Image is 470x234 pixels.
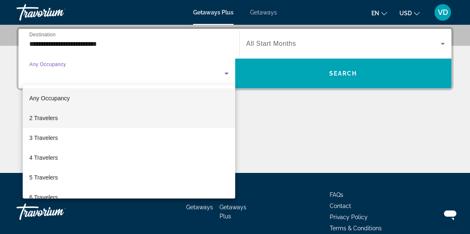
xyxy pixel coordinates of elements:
span: 3 Travelers [29,133,58,143]
span: 6 Travelers [29,192,58,202]
span: 4 Travelers [29,153,58,163]
span: 2 Travelers [29,113,58,123]
iframe: Button to launch messaging window [437,201,463,227]
span: Any Occupancy [29,95,70,102]
span: 5 Travelers [29,173,58,182]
